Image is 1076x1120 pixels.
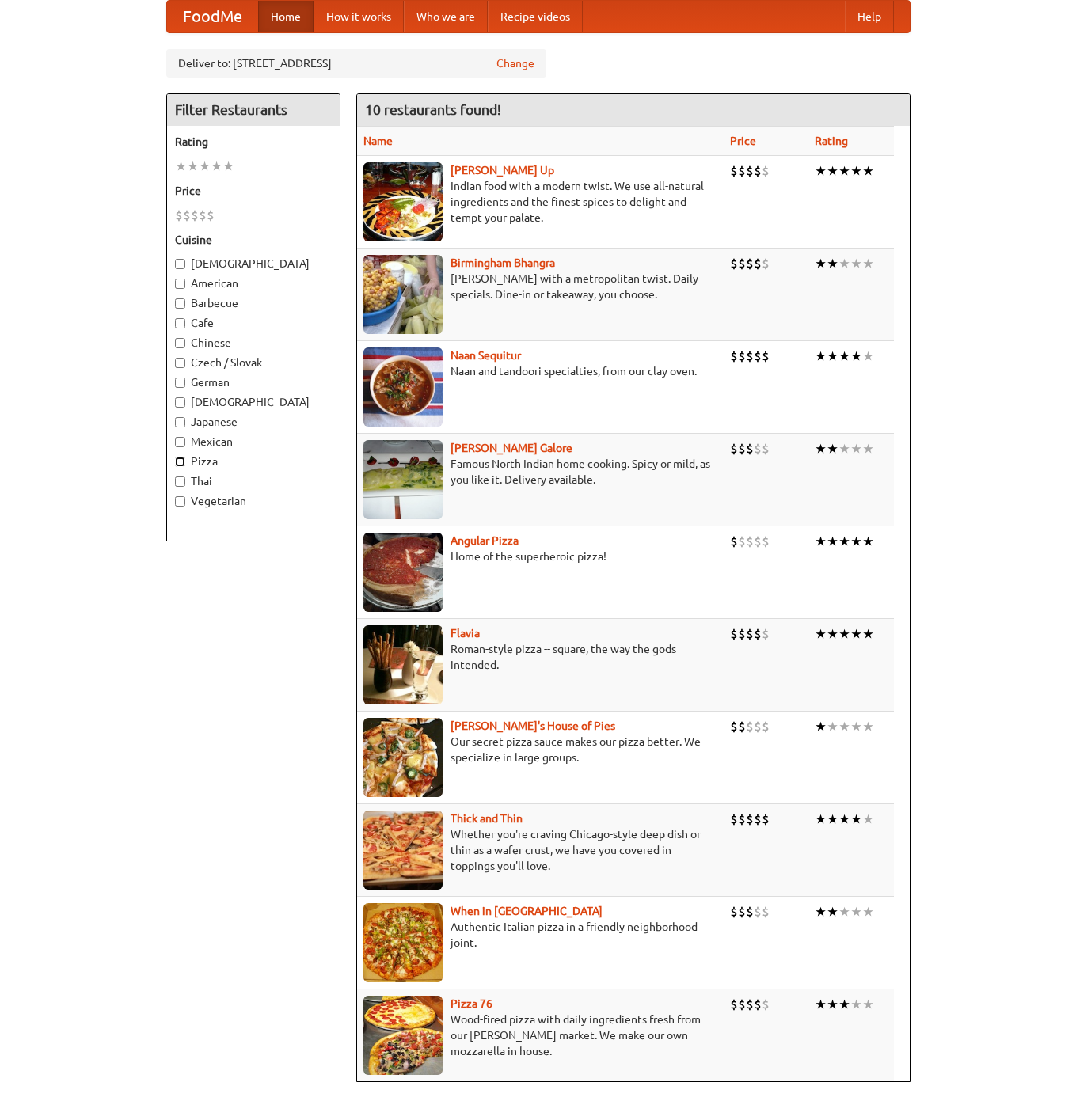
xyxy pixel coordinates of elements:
[175,134,332,150] h5: Rating
[754,347,762,365] li: $
[175,315,332,331] label: Cafe
[363,456,718,488] p: Famous North Indian home cooking. Spicy or mild, as you like it. Delivery available.
[167,94,340,126] h4: Filter Restaurants
[258,1,314,32] a: Home
[838,347,850,365] li: ★
[862,625,874,643] li: ★
[738,533,746,550] li: $
[363,162,443,241] img: curryup.jpg
[850,162,862,180] li: ★
[862,811,874,828] li: ★
[762,625,770,643] li: $
[363,135,393,147] a: Name
[850,255,862,272] li: ★
[222,158,234,175] li: ★
[175,437,185,447] input: Mexican
[762,996,770,1013] li: $
[850,996,862,1013] li: ★
[862,440,874,457] li: ★
[746,255,754,272] li: $
[815,533,827,550] li: ★
[730,625,738,643] li: $
[862,996,874,1013] li: ★
[175,279,185,289] input: American
[746,903,754,921] li: $
[175,476,185,487] input: Thai
[175,493,332,509] label: Vegetarian
[199,158,211,175] li: ★
[827,903,838,921] li: ★
[838,718,850,735] li: ★
[850,718,862,735] li: ★
[838,903,850,921] li: ★
[365,102,501,117] ng-pluralize: 10 restaurants found!
[754,162,762,180] li: $
[175,457,185,467] input: Pizza
[175,358,185,368] input: Czech / Slovak
[496,55,534,71] a: Change
[363,919,718,951] p: Authentic Italian pizza in a friendly neighborhood joint.
[754,811,762,828] li: $
[363,1012,718,1059] p: Wood-fired pizza with daily ingredients fresh from our [PERSON_NAME] market. We make our own mozz...
[175,496,185,507] input: Vegetarian
[754,903,762,921] li: $
[451,719,615,732] a: [PERSON_NAME]'s House of Pies
[363,718,443,797] img: luigis.jpg
[451,442,572,454] a: [PERSON_NAME] Galore
[730,135,756,147] a: Price
[363,347,443,427] img: naansequitur.jpg
[730,255,738,272] li: $
[451,256,555,269] a: Birmingham Bhangra
[175,158,187,175] li: ★
[167,1,258,32] a: FoodMe
[815,135,848,147] a: Rating
[827,718,838,735] li: ★
[175,232,332,248] h5: Cuisine
[850,811,862,828] li: ★
[730,996,738,1013] li: $
[175,397,185,408] input: [DEMOGRAPHIC_DATA]
[175,207,183,224] li: $
[363,363,718,379] p: Naan and tandoori specialties, from our clay oven.
[175,183,332,199] h5: Price
[762,903,770,921] li: $
[730,162,738,180] li: $
[827,996,838,1013] li: ★
[862,255,874,272] li: ★
[175,338,185,348] input: Chinese
[738,718,746,735] li: $
[746,440,754,457] li: $
[746,347,754,365] li: $
[730,347,738,365] li: $
[762,347,770,365] li: $
[175,295,332,311] label: Barbecue
[827,347,838,365] li: ★
[827,440,838,457] li: ★
[762,811,770,828] li: $
[762,533,770,550] li: $
[211,158,222,175] li: ★
[175,335,332,351] label: Chinese
[363,533,443,612] img: angular.jpg
[754,718,762,735] li: $
[363,440,443,519] img: currygalore.jpg
[838,255,850,272] li: ★
[175,473,332,489] label: Thai
[738,255,746,272] li: $
[845,1,894,32] a: Help
[862,347,874,365] li: ★
[762,162,770,180] li: $
[850,625,862,643] li: ★
[862,718,874,735] li: ★
[850,533,862,550] li: ★
[862,162,874,180] li: ★
[175,414,332,430] label: Japanese
[363,641,718,673] p: Roman-style pizza -- square, the way the gods intended.
[746,811,754,828] li: $
[862,533,874,550] li: ★
[451,534,519,547] b: Angular Pizza
[451,164,554,177] a: [PERSON_NAME] Up
[363,903,443,982] img: wheninrome.jpg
